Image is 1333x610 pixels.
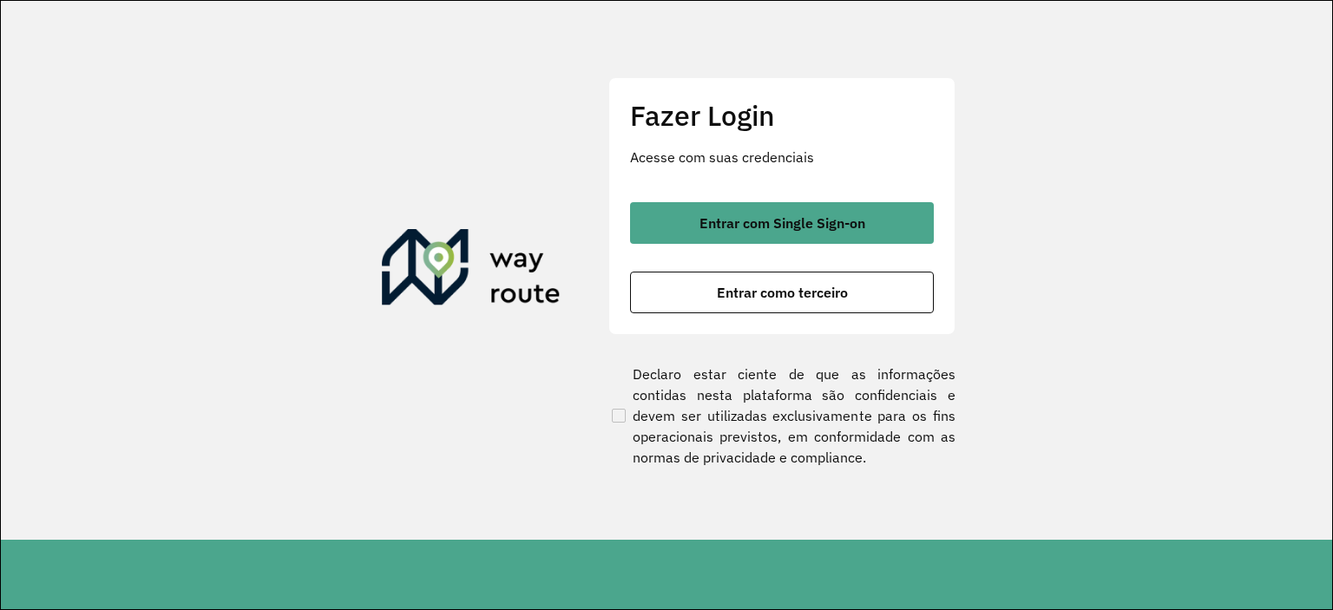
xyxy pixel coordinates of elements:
h2: Fazer Login [630,99,934,132]
button: button [630,202,934,244]
p: Acesse com suas credenciais [630,147,934,167]
span: Entrar como terceiro [717,285,848,299]
img: Roteirizador AmbevTech [382,229,561,312]
span: Entrar com Single Sign-on [699,216,865,230]
label: Declaro estar ciente de que as informações contidas nesta plataforma são confidenciais e devem se... [608,364,955,468]
button: button [630,272,934,313]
